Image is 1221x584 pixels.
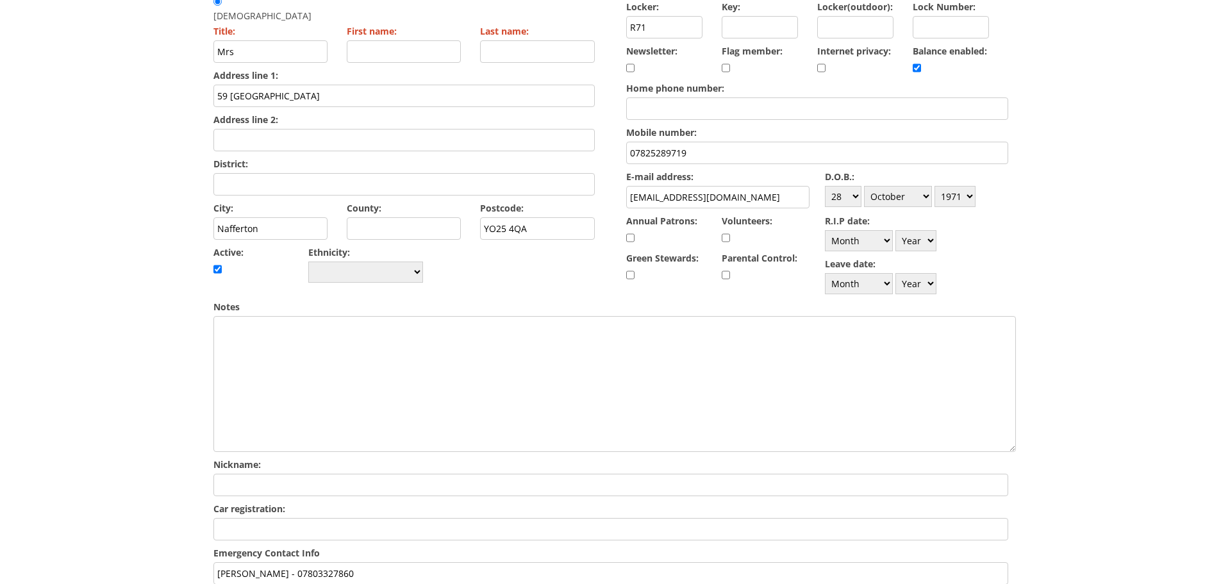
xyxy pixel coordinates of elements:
label: Title: [213,25,328,37]
label: Car registration: [213,503,1008,515]
label: Balance enabled: [913,45,1008,57]
label: E-mail address: [626,171,810,183]
label: Nickname: [213,458,1008,471]
label: Key: [722,1,798,13]
label: Leave date: [825,258,1008,270]
label: Active: [213,246,309,258]
label: County: [347,202,461,214]
label: Address line 1: [213,69,595,81]
label: Parental Control: [722,252,810,264]
label: D.O.B.: [825,171,1008,183]
label: Address line 2: [213,113,595,126]
label: Mobile number: [626,126,1008,138]
label: Volunteers: [722,215,810,227]
label: Locker(outdoor): [817,1,893,13]
label: Flag member: [722,45,817,57]
label: Home phone number: [626,82,1008,94]
label: R.I.P date: [825,215,1008,227]
label: Notes [213,301,1008,313]
label: Ethnicity: [308,246,423,258]
label: Newsletter: [626,45,722,57]
label: Postcode: [480,202,595,214]
label: Internet privacy: [817,45,913,57]
label: City: [213,202,328,214]
label: Annual Patrons: [626,215,714,227]
label: District: [213,158,595,170]
label: First name: [347,25,461,37]
label: Lock Number: [913,1,989,13]
label: Last name: [480,25,595,37]
label: Emergency Contact Info [213,547,1008,559]
label: Green Stewards: [626,252,714,264]
label: Locker: [626,1,702,13]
